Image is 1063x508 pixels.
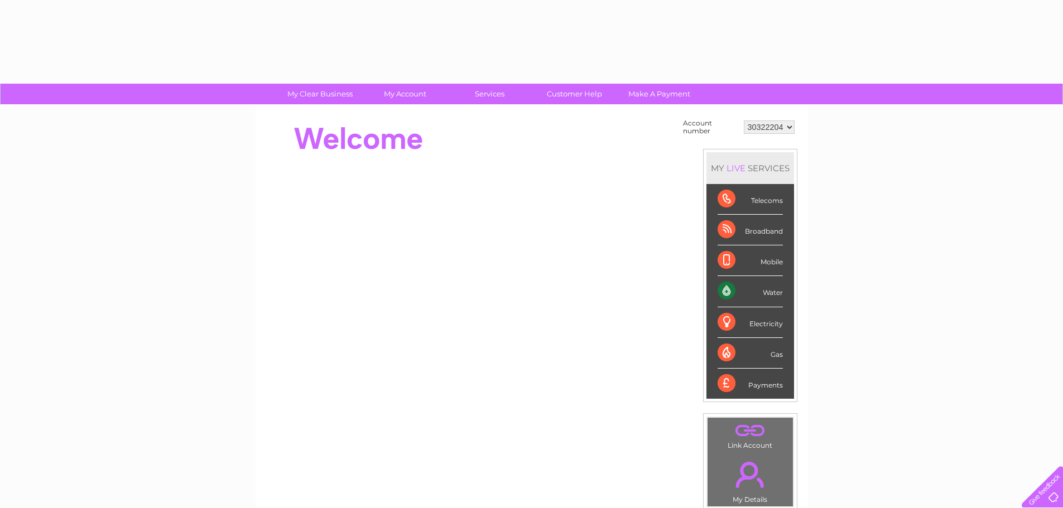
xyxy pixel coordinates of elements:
a: Customer Help [528,84,621,104]
td: Account number [680,117,741,138]
td: My Details [707,452,793,507]
div: Telecoms [718,184,783,215]
td: Link Account [707,417,793,452]
div: Payments [718,369,783,399]
div: LIVE [724,163,748,173]
div: Mobile [718,245,783,276]
a: . [710,455,790,494]
a: Make A Payment [613,84,705,104]
div: Water [718,276,783,307]
div: Broadband [718,215,783,245]
a: My Account [359,84,451,104]
a: My Clear Business [274,84,366,104]
a: . [710,420,790,440]
a: Services [444,84,536,104]
div: MY SERVICES [706,152,794,184]
div: Gas [718,338,783,369]
div: Electricity [718,307,783,338]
